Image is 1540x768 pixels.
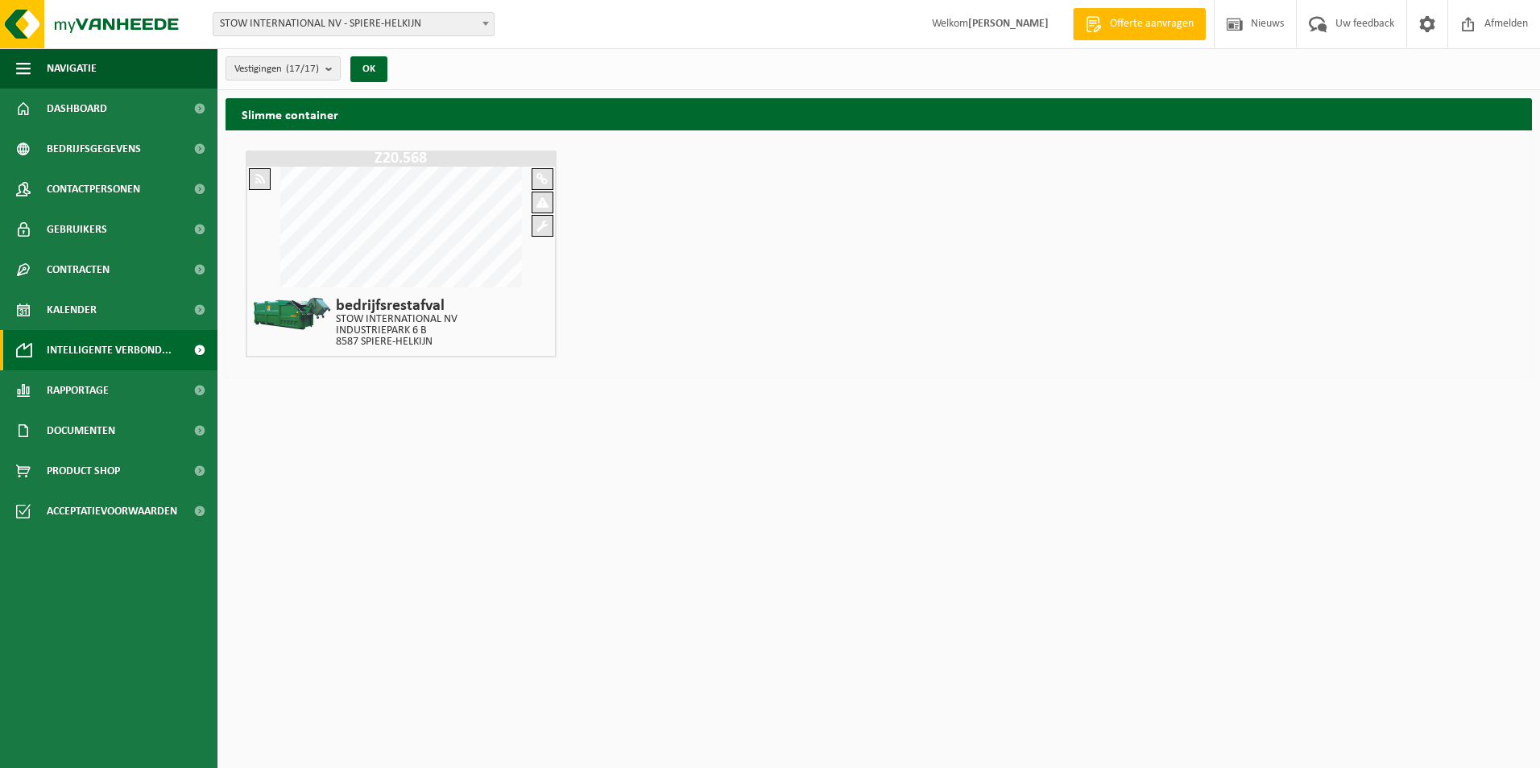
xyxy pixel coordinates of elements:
[350,56,387,82] button: OK
[47,370,109,411] span: Rapportage
[47,330,172,370] span: Intelligente verbond...
[47,491,177,531] span: Acceptatievoorwaarden
[1073,8,1206,40] a: Offerte aanvragen
[1106,16,1198,32] span: Offerte aanvragen
[336,337,457,348] p: 8587 SPIERE-HELKIJN
[47,209,107,250] span: Gebruikers
[213,13,494,35] span: STOW INTERNATIONAL NV - SPIERE-HELKIJN
[47,169,140,209] span: Contactpersonen
[226,98,354,130] h2: Slimme container
[234,57,319,81] span: Vestigingen
[336,314,457,325] p: STOW INTERNATIONAL NV
[47,89,107,129] span: Dashboard
[47,250,110,290] span: Contracten
[250,151,553,167] h1: Z20.568
[213,12,495,36] span: STOW INTERNATIONAL NV - SPIERE-HELKIJN
[251,294,332,334] img: HK-XZ-20-GN-01
[968,18,1049,30] strong: [PERSON_NAME]
[226,56,341,81] button: Vestigingen(17/17)
[47,411,115,451] span: Documenten
[47,290,97,330] span: Kalender
[47,48,97,89] span: Navigatie
[47,129,141,169] span: Bedrijfsgegevens
[286,64,319,74] count: (17/17)
[336,325,457,337] p: INDUSTRIEPARK 6 B
[47,451,120,491] span: Product Shop
[336,298,457,314] h4: bedrijfsrestafval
